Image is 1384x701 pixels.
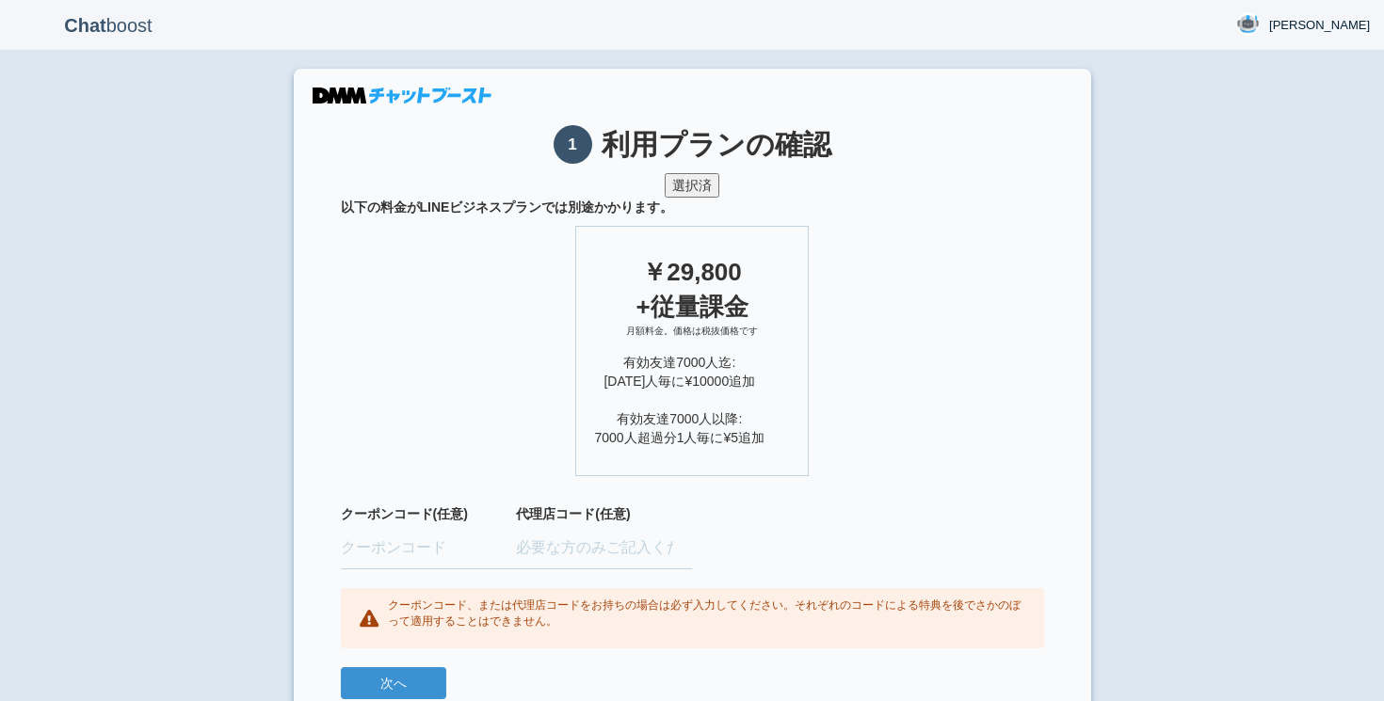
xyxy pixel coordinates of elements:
button: 次へ [341,667,446,699]
div: 月額料金。価格は税抜価格です [595,325,790,353]
img: User Image [1236,12,1260,36]
input: クーポンコード [341,528,517,569]
h1: 利用プランの確認 [341,125,1044,164]
label: 代理店コード(任意) [516,504,692,523]
span: 以下の料金がLINEビジネスプランでは別途かかります。 [341,198,1044,216]
label: クーポンコード(任意) [341,504,517,523]
div: 有効友達7000人迄: [DATE]人毎に¥10000追加 有効友達7000人以降: 7000人超過分1人毎に¥5追加 [595,353,790,447]
p: クーポンコード、または代理店コードをお持ちの場合は必ず入力してください。それぞれのコードによる特典を後でさかのぼって適用することはできません。 [388,597,1025,629]
img: DMMチャットブースト [313,88,491,104]
div: ￥29,800 +従量課金 [595,255,790,325]
b: Chat [64,15,105,36]
button: 選択済 [665,173,719,198]
span: 1 [554,125,592,164]
span: [PERSON_NAME] [1269,16,1370,35]
input: 必要な方のみご記入ください [516,528,692,569]
p: boost [14,2,202,49]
